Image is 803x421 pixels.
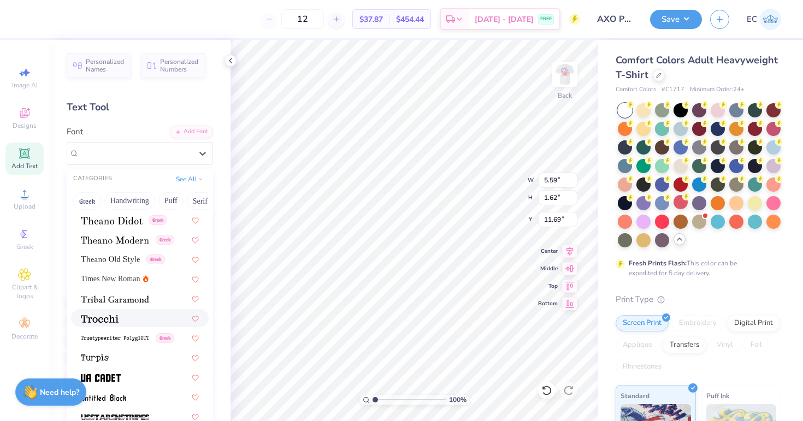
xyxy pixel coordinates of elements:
[13,121,37,130] span: Designs
[396,14,424,25] span: $454.44
[156,235,174,245] span: Greek
[672,315,724,331] div: Embroidery
[281,9,324,29] input: – –
[86,58,125,73] span: Personalized Names
[81,217,143,224] img: Theano Didot
[706,390,729,401] span: Puff Ink
[170,126,213,138] div: Add Font
[558,91,572,100] div: Back
[81,374,121,382] img: UA Cadet
[616,359,669,375] div: Rhinestones
[690,85,745,94] span: Minimum Order: 24 +
[16,242,33,251] span: Greek
[81,256,140,264] img: Theano Old Style
[616,337,659,353] div: Applique
[81,413,149,421] img: USStarsNStripes
[747,13,757,26] span: EC
[747,9,781,30] a: EC
[727,315,780,331] div: Digital Print
[760,9,781,30] img: Emma Cramond
[5,283,44,300] span: Clipart & logos
[149,215,167,225] span: Greek
[81,394,126,401] img: Untitled Black
[104,192,155,210] button: Handwriting
[554,63,576,85] img: Back
[81,335,149,342] img: Truetypewriter PolyglOTT
[173,174,206,185] button: See All
[81,295,149,303] img: Tribal Garamond
[40,387,79,398] strong: Need help?
[11,162,38,170] span: Add Text
[743,337,769,353] div: Foil
[588,8,642,30] input: Untitled Design
[146,254,165,264] span: Greek
[616,85,656,94] span: Comfort Colors
[81,315,119,323] img: Trocchi
[187,192,214,210] button: Serif
[650,10,702,29] button: Save
[616,54,778,81] span: Comfort Colors Adult Heavyweight T-Shirt
[73,192,101,210] button: Greek
[81,273,140,284] span: Times New Roman
[621,390,650,401] span: Standard
[662,85,684,94] span: # C1717
[11,332,38,341] span: Decorate
[616,293,781,306] div: Print Type
[663,337,706,353] div: Transfers
[538,300,558,307] span: Bottom
[359,14,383,25] span: $37.87
[475,14,534,25] span: [DATE] - [DATE]
[629,258,763,278] div: This color can be expedited for 5 day delivery.
[14,202,36,211] span: Upload
[81,354,109,362] img: Turpis
[538,247,558,255] span: Center
[156,333,174,343] span: Greek
[629,259,687,268] strong: Fresh Prints Flash:
[160,58,199,73] span: Personalized Numbers
[67,100,213,115] div: Text Tool
[449,395,467,405] span: 100 %
[12,81,38,90] span: Image AI
[67,126,83,138] label: Font
[81,236,149,244] img: Theano Modern
[538,265,558,272] span: Middle
[710,337,740,353] div: Vinyl
[616,315,669,331] div: Screen Print
[158,192,184,210] button: Puff
[540,15,552,23] span: FREE
[538,282,558,290] span: Top
[73,174,112,183] div: CATEGORIES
